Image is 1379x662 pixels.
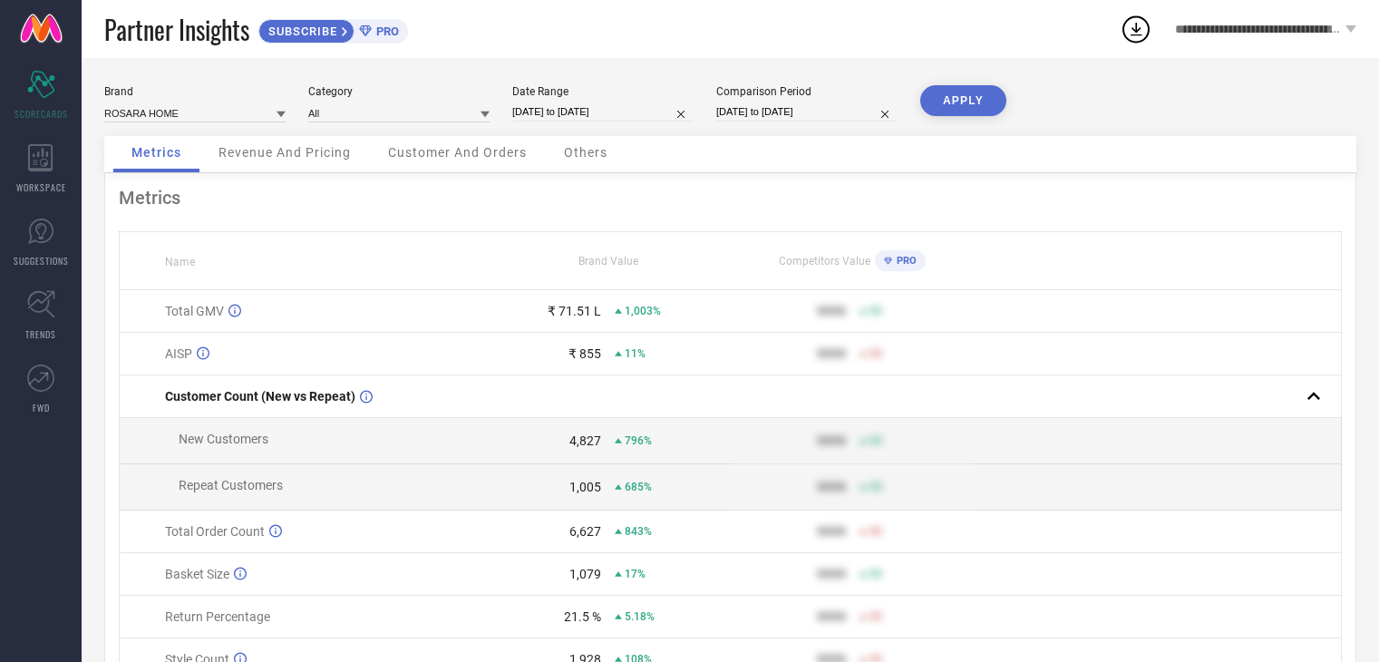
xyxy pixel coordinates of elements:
[165,256,195,268] span: Name
[219,145,351,160] span: Revenue And Pricing
[104,11,249,48] span: Partner Insights
[33,401,50,414] span: FWD
[131,145,181,160] span: Metrics
[512,102,694,122] input: Select date range
[569,433,601,448] div: 4,827
[15,107,68,121] span: SCORECARDS
[16,180,66,194] span: WORKSPACE
[869,481,882,493] span: 50
[625,610,655,623] span: 5.18%
[104,85,286,98] div: Brand
[716,102,898,122] input: Select comparison period
[165,524,265,539] span: Total Order Count
[869,347,882,360] span: 50
[869,305,882,317] span: 50
[512,85,694,98] div: Date Range
[165,389,355,404] span: Customer Count (New vs Repeat)
[1120,13,1152,45] div: Open download list
[14,254,69,268] span: SUGGESTIONS
[569,567,601,581] div: 1,079
[548,304,601,318] div: ₹ 71.51 L
[716,85,898,98] div: Comparison Period
[308,85,490,98] div: Category
[625,525,652,538] span: 843%
[817,304,846,318] div: 9999
[625,347,646,360] span: 11%
[165,346,192,361] span: AISP
[25,327,56,341] span: TRENDS
[817,480,846,494] div: 9999
[569,480,601,494] div: 1,005
[892,255,917,267] span: PRO
[388,145,527,160] span: Customer And Orders
[165,609,270,624] span: Return Percentage
[578,255,638,268] span: Brand Value
[869,610,882,623] span: 50
[869,568,882,580] span: 50
[817,609,846,624] div: 9999
[165,304,224,318] span: Total GMV
[569,524,601,539] div: 6,627
[258,15,408,44] a: SUBSCRIBEPRO
[869,434,882,447] span: 50
[817,346,846,361] div: 9999
[817,433,846,448] div: 9999
[625,481,652,493] span: 685%
[179,432,268,446] span: New Customers
[920,85,1006,116] button: APPLY
[165,567,229,581] span: Basket Size
[625,568,646,580] span: 17%
[779,255,870,268] span: Competitors Value
[179,478,283,492] span: Repeat Customers
[564,145,607,160] span: Others
[625,305,661,317] span: 1,003%
[817,524,846,539] div: 9999
[372,24,399,38] span: PRO
[568,346,601,361] div: ₹ 855
[625,434,652,447] span: 796%
[259,24,342,38] span: SUBSCRIBE
[817,567,846,581] div: 9999
[869,525,882,538] span: 50
[119,187,1342,209] div: Metrics
[564,609,601,624] div: 21.5 %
